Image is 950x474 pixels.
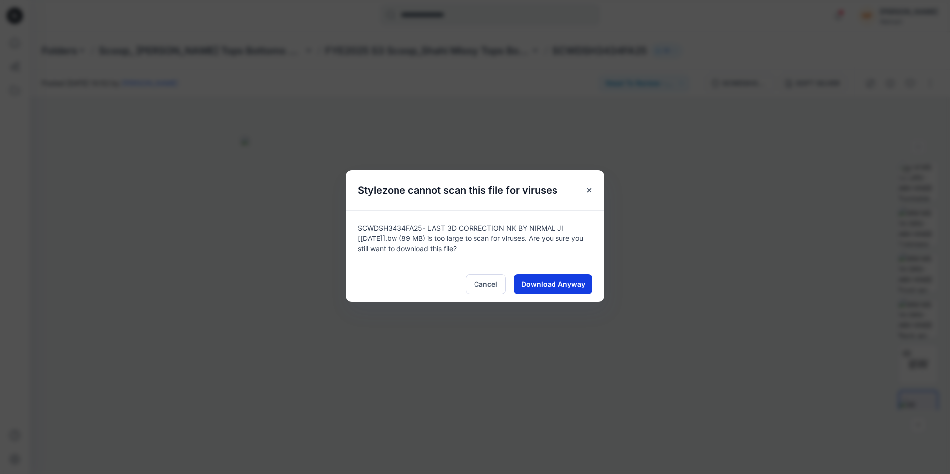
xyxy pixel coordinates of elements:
div: SCWDSH3434FA25- LAST 3D CORRECTION NK BY NIRMAL JI [[DATE]].bw (89 MB) is too large to scan for v... [346,210,604,266]
button: Cancel [466,274,506,294]
button: Download Anyway [514,274,592,294]
h5: Stylezone cannot scan this file for viruses [346,170,569,210]
span: Cancel [474,279,497,289]
span: Download Anyway [521,279,585,289]
button: Close [580,181,598,199]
